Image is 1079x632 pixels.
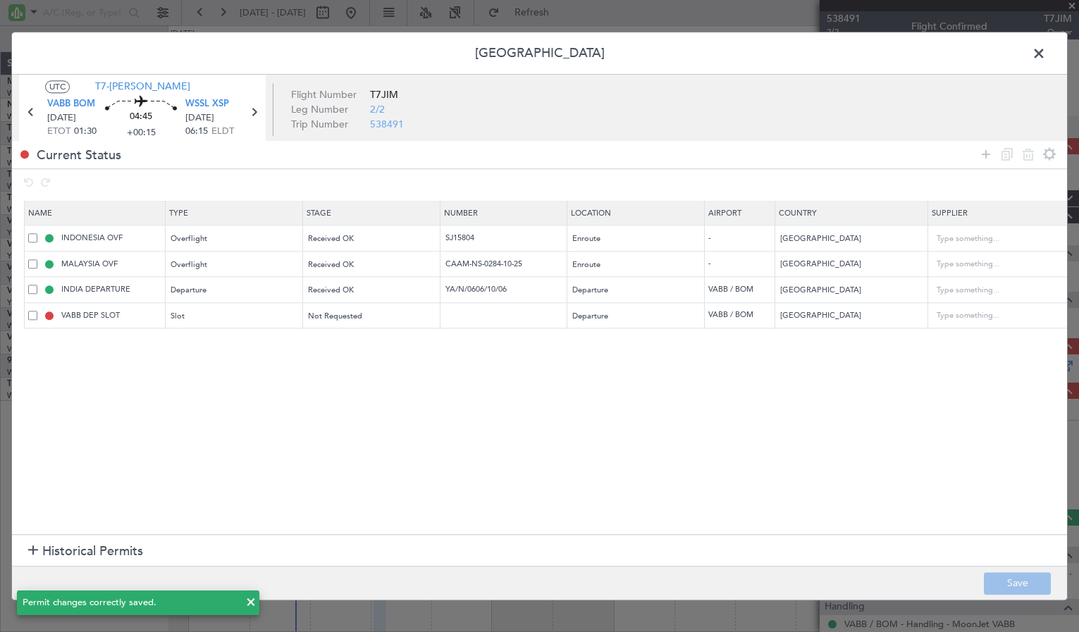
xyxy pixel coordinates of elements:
input: Type something... [937,228,1063,249]
input: Type something... [780,280,907,301]
input: Type something... [937,280,1063,301]
input: Type something... [780,306,907,327]
input: Type something... [780,228,907,249]
input: Type something... [937,254,1063,275]
header: [GEOGRAPHIC_DATA] [12,32,1067,75]
div: Permit changes correctly saved. [23,596,238,610]
span: Supplier [932,208,968,218]
input: Type something... [780,254,907,275]
input: Type something... [937,306,1063,327]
